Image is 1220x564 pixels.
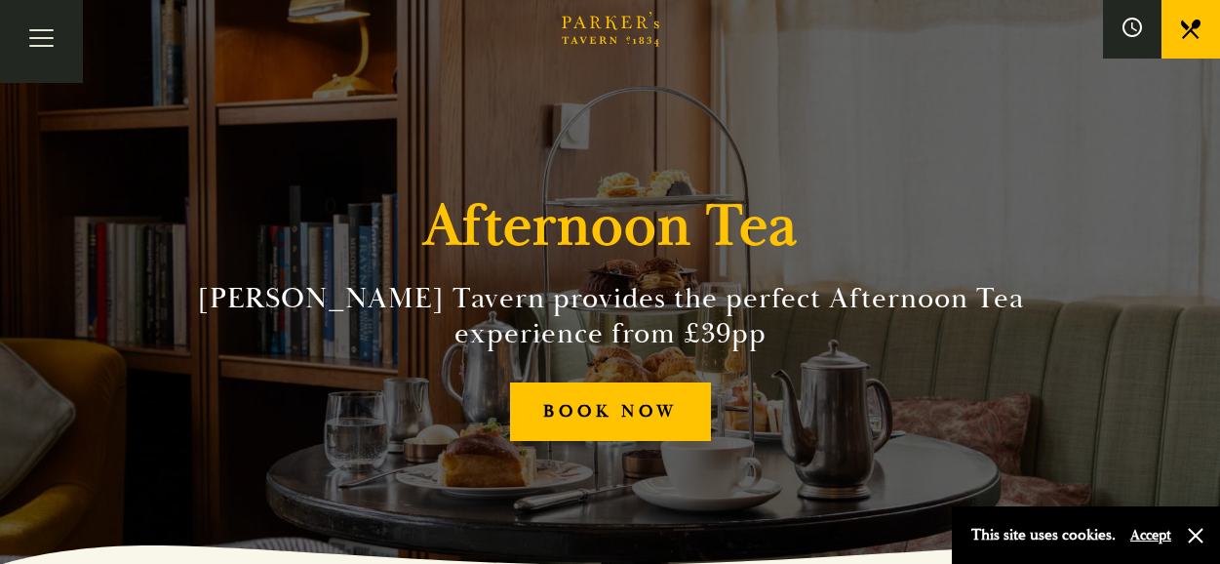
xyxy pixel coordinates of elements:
[1130,526,1171,544] button: Accept
[166,281,1055,351] h2: [PERSON_NAME] Tavern provides the perfect Afternoon Tea experience from £39pp
[1186,526,1205,545] button: Close and accept
[423,191,798,262] h1: Afternoon Tea
[971,521,1116,549] p: This site uses cookies.
[510,383,711,442] a: BOOK NOW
